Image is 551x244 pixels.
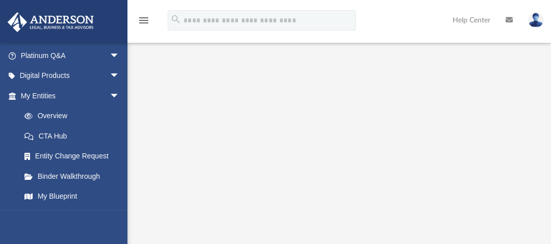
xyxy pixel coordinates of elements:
a: Platinum Q&Aarrow_drop_down [7,45,135,66]
i: menu [138,14,150,26]
a: My Blueprint [14,186,130,207]
a: menu [138,19,150,26]
span: arrow_drop_down [110,86,130,106]
a: Entity Change Request [14,146,135,167]
i: search [170,14,181,25]
a: Overview [14,106,135,126]
a: CTA Hub [14,126,135,146]
img: User Pic [528,13,543,28]
img: Anderson Advisors Platinum Portal [5,12,97,32]
span: arrow_drop_down [110,66,130,87]
a: My Entitiesarrow_drop_down [7,86,135,106]
a: Digital Productsarrow_drop_down [7,66,135,86]
a: Tax Due Dates [14,206,135,227]
span: arrow_drop_down [110,45,130,66]
a: Binder Walkthrough [14,166,135,186]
